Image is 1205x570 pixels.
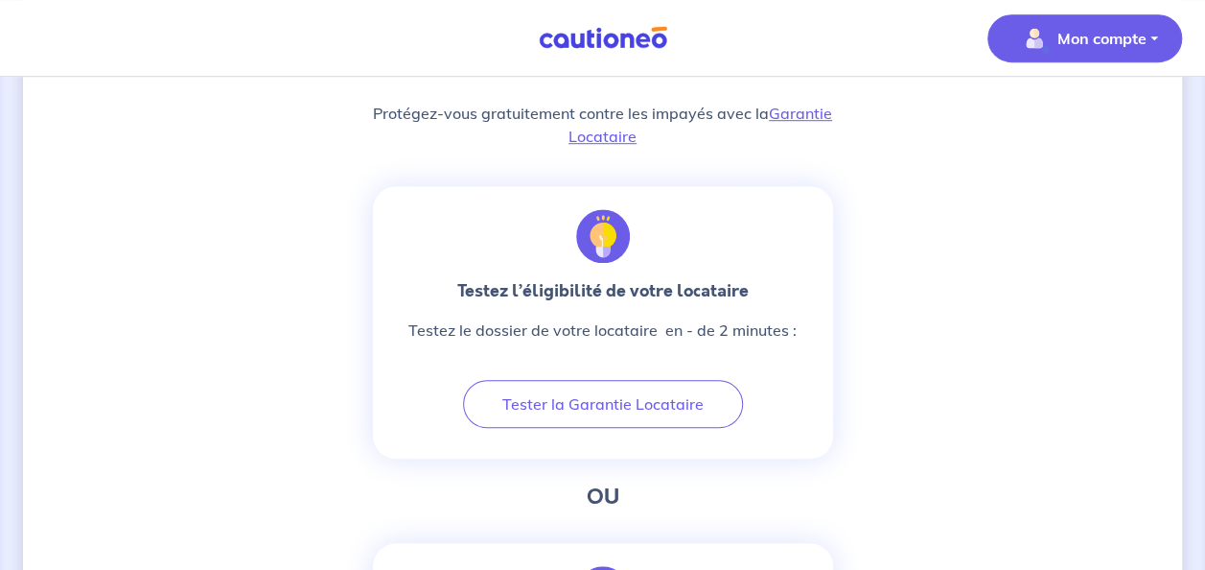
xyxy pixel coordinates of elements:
[408,319,797,342] p: Testez le dossier de votre locataire en - de 2 minutes :
[463,380,743,428] button: Tester la Garantie Locataire
[576,209,630,263] img: illu_idea.svg
[1019,23,1050,54] img: illu_account_valid_menu.svg
[373,102,833,148] p: Protégez-vous gratuitement contre les impayés avec la
[457,278,749,303] strong: Testez l’éligibilité de votre locataire
[1057,27,1147,50] p: Mon compte
[987,14,1182,62] button: illu_account_valid_menu.svgMon compte
[373,482,833,512] h3: OU
[531,26,675,50] img: Cautioneo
